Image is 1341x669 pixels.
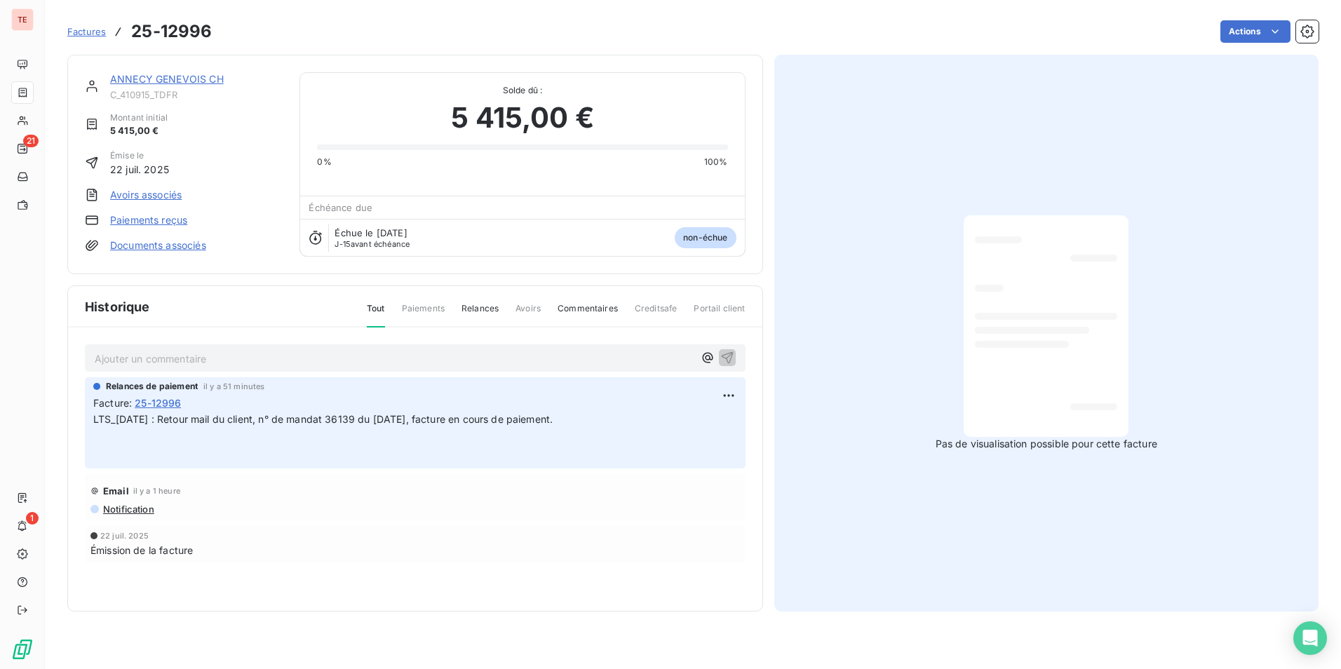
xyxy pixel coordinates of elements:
span: Pas de visualisation possible pour cette facture [936,437,1157,451]
span: Commentaires [558,302,618,326]
h3: 25-12996 [131,19,212,44]
span: 25-12996 [135,396,181,410]
a: Avoirs associés [110,188,182,202]
span: 22 juil. 2025 [110,162,169,177]
span: Relances de paiement [106,380,198,393]
span: 21 [23,135,39,147]
span: LTS_[DATE] : Retour mail du client, n° de mandat 36139 du [DATE], facture en cours de paiement. [93,413,553,425]
button: Actions [1220,20,1291,43]
span: 5 415,00 € [451,97,594,139]
div: Open Intercom Messenger [1293,621,1327,655]
span: J-15 [335,239,351,249]
span: Notification [102,504,154,515]
span: Solde dû : [317,84,727,97]
span: 5 415,00 € [110,124,168,138]
span: Portail client [694,302,745,326]
a: Factures [67,25,106,39]
span: Creditsafe [635,302,678,326]
a: 21 [11,137,33,160]
span: Relances [461,302,499,326]
span: il y a 1 heure [133,487,180,495]
span: C_410915_TDFR [110,89,283,100]
span: Email [103,485,129,496]
span: Tout [367,302,385,327]
span: Avoirs [515,302,541,326]
span: non-échue [675,227,736,248]
span: Échéance due [309,202,372,213]
span: Émission de la facture [90,543,193,557]
span: 0% [317,156,331,168]
a: ANNECY GENEVOIS CH [110,73,224,85]
span: Historique [85,297,150,316]
span: 1 [26,512,39,525]
div: TE [11,8,34,31]
a: Documents associés [110,238,206,252]
span: avant échéance [335,240,410,248]
span: 22 juil. 2025 [100,532,149,540]
span: Échue le [DATE] [335,227,407,238]
span: Paiements [402,302,445,326]
span: Factures [67,26,106,37]
span: Facture : [93,396,132,410]
a: Paiements reçus [110,213,187,227]
span: Montant initial [110,111,168,124]
span: Émise le [110,149,169,162]
span: 100% [704,156,728,168]
img: Logo LeanPay [11,638,34,661]
span: il y a 51 minutes [203,382,265,391]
